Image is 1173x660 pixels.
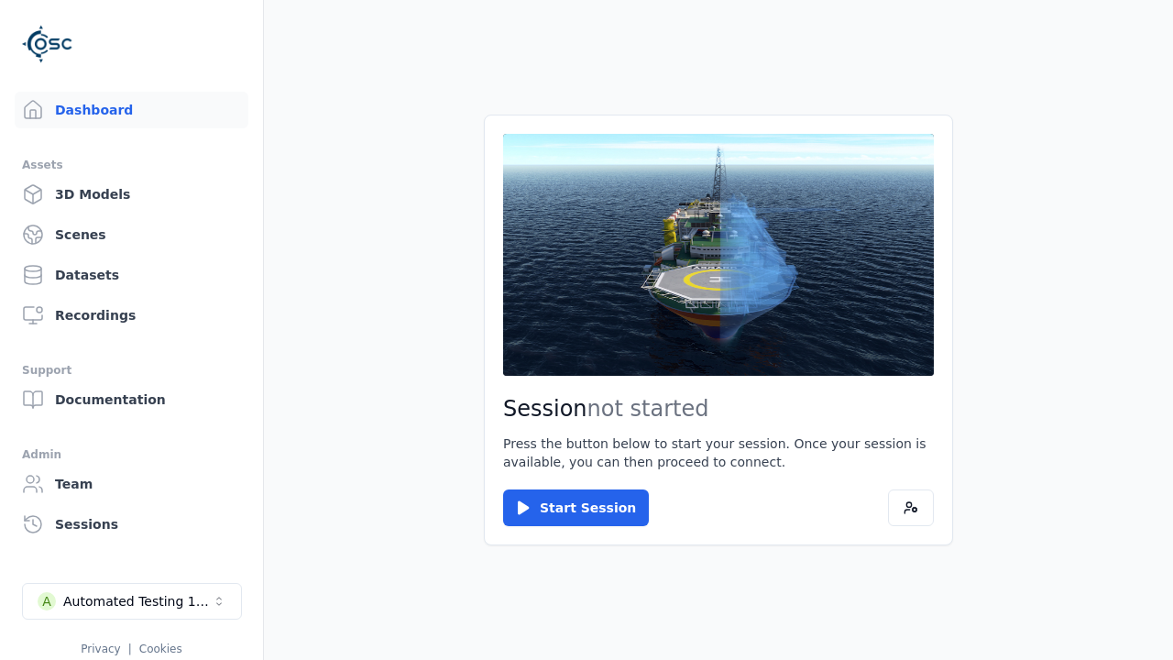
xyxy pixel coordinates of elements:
div: Admin [22,444,241,466]
span: | [128,643,132,655]
img: Logo [22,18,73,70]
a: Cookies [139,643,182,655]
a: Recordings [15,297,248,334]
div: Assets [22,154,241,176]
a: Sessions [15,506,248,543]
div: Automated Testing 1 - Playwright [63,592,212,610]
div: A [38,592,56,610]
a: Team [15,466,248,502]
button: Start Session [503,489,649,526]
button: Select a workspace [22,583,242,620]
a: Scenes [15,216,248,253]
a: Datasets [15,257,248,293]
a: 3D Models [15,176,248,213]
a: Documentation [15,381,248,418]
a: Dashboard [15,92,248,128]
span: not started [587,396,709,422]
h2: Session [503,394,934,423]
p: Press the button below to start your session. Once your session is available, you can then procee... [503,434,934,471]
a: Privacy [81,643,120,655]
div: Support [22,359,241,381]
